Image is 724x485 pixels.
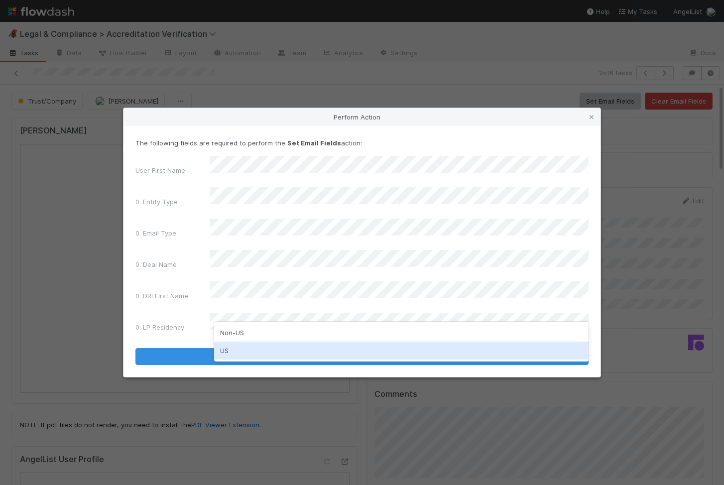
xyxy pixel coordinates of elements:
[123,108,601,126] div: Perform Action
[135,138,589,148] p: The following fields are required to perform the action:
[135,259,177,269] label: 0. Deal Name
[135,165,185,175] label: User First Name
[287,139,341,147] strong: Set Email Fields
[135,291,188,301] label: 0. DRI First Name
[214,342,589,360] div: US
[135,228,176,238] label: 0. Email Type
[135,322,184,332] label: 0. LP Residency
[214,324,589,342] div: Non-US
[135,348,589,365] button: Set Email Fields
[135,197,178,207] label: 0. Entity Type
